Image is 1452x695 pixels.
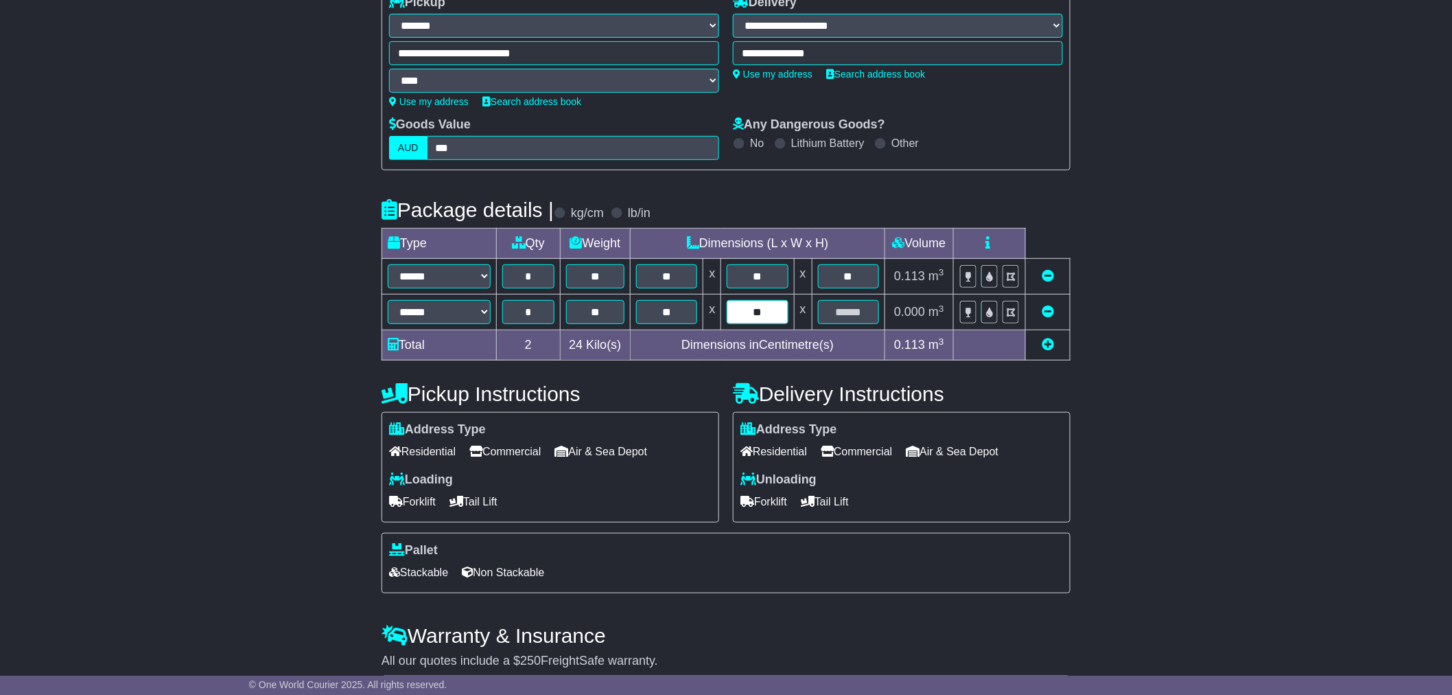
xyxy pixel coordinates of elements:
[740,472,817,488] label: Unloading
[389,472,453,488] label: Loading
[382,383,719,405] h4: Pickup Instructions
[497,229,561,259] td: Qty
[939,337,944,347] sup: 3
[382,198,554,221] h4: Package details |
[382,654,1070,669] div: All our quotes include a $ FreightSafe warranty.
[497,330,561,361] td: 2
[1042,269,1054,283] a: Remove this item
[794,295,812,330] td: x
[703,259,721,295] td: x
[939,267,944,277] sup: 3
[894,338,925,352] span: 0.113
[894,305,925,319] span: 0.000
[389,543,438,558] label: Pallet
[628,206,651,221] label: lb/in
[740,441,807,462] span: Residential
[733,383,1070,405] h4: Delivery Instructions
[560,330,631,361] td: Kilo(s)
[389,117,471,133] label: Goods Value
[1042,305,1054,319] a: Remove this item
[794,259,812,295] td: x
[733,69,812,80] a: Use my address
[389,441,456,462] span: Residential
[555,441,648,462] span: Air & Sea Depot
[928,338,944,352] span: m
[885,229,953,259] td: Volume
[750,137,764,150] label: No
[389,491,436,512] span: Forklift
[821,441,892,462] span: Commercial
[791,137,865,150] label: Lithium Battery
[1042,338,1054,352] a: Add new item
[462,562,544,583] span: Non Stackable
[389,422,486,437] label: Address Type
[939,304,944,314] sup: 3
[740,422,837,437] label: Address Type
[906,441,999,462] span: Air & Sea Depot
[249,679,447,690] span: © One World Courier 2025. All rights reserved.
[740,491,787,512] span: Forklift
[382,229,497,259] td: Type
[389,562,448,583] span: Stackable
[520,654,541,668] span: 250
[928,269,944,283] span: m
[801,491,849,512] span: Tail Lift
[469,441,541,462] span: Commercial
[703,295,721,330] td: x
[826,69,925,80] a: Search address book
[449,491,497,512] span: Tail Lift
[891,137,919,150] label: Other
[894,269,925,283] span: 0.113
[928,305,944,319] span: m
[631,330,885,361] td: Dimensions in Centimetre(s)
[482,96,581,107] a: Search address book
[569,338,583,352] span: 24
[382,330,497,361] td: Total
[571,206,604,221] label: kg/cm
[733,117,885,133] label: Any Dangerous Goods?
[382,624,1070,647] h4: Warranty & Insurance
[389,136,428,160] label: AUD
[389,96,469,107] a: Use my address
[560,229,631,259] td: Weight
[631,229,885,259] td: Dimensions (L x W x H)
